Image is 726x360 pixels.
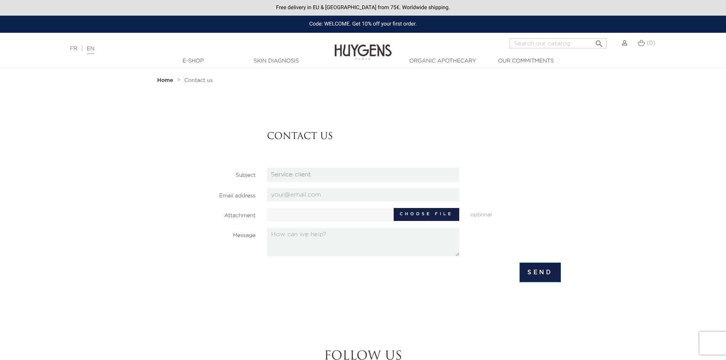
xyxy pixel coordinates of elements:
[595,37,604,46] i: 
[238,57,314,65] a: Skin Diagnosis
[465,208,567,219] span: optional
[488,57,564,65] a: Our commitments
[592,36,606,46] button: 
[335,32,392,61] img: Huygens
[155,57,231,65] a: E-Shop
[184,78,213,83] span: Contact us
[160,188,261,200] label: Email address
[70,46,77,51] a: FR
[160,168,261,179] label: Subject
[157,77,175,83] a: Home
[267,131,561,142] h3: Contact us
[267,188,459,202] input: your@email.com
[510,38,607,48] input: Search
[184,77,213,83] a: Contact us
[405,57,481,65] a: Organic Apothecary
[157,78,173,83] strong: Home
[160,208,261,220] label: Attachment
[87,46,95,54] a: EN
[160,228,261,240] label: Message
[66,44,297,53] div: |
[647,40,655,46] span: (0)
[519,262,561,282] input: Send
